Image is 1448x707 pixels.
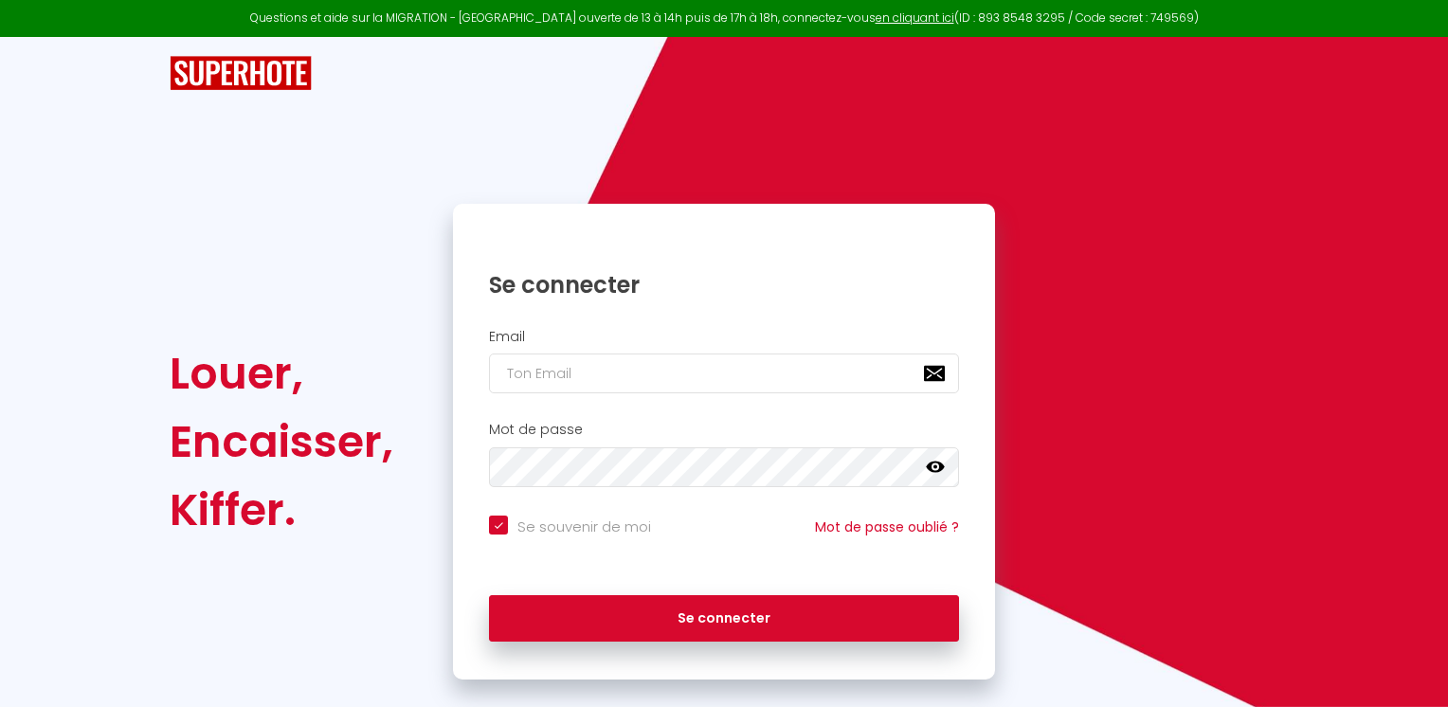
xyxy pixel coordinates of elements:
[170,476,393,544] div: Kiffer.
[489,329,959,345] h2: Email
[489,353,959,393] input: Ton Email
[815,517,959,536] a: Mot de passe oublié ?
[876,9,954,26] a: en cliquant ici
[489,422,959,438] h2: Mot de passe
[170,339,393,408] div: Louer,
[489,270,959,299] h1: Se connecter
[489,595,959,643] button: Se connecter
[170,408,393,476] div: Encaisser,
[170,56,312,91] img: SuperHote logo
